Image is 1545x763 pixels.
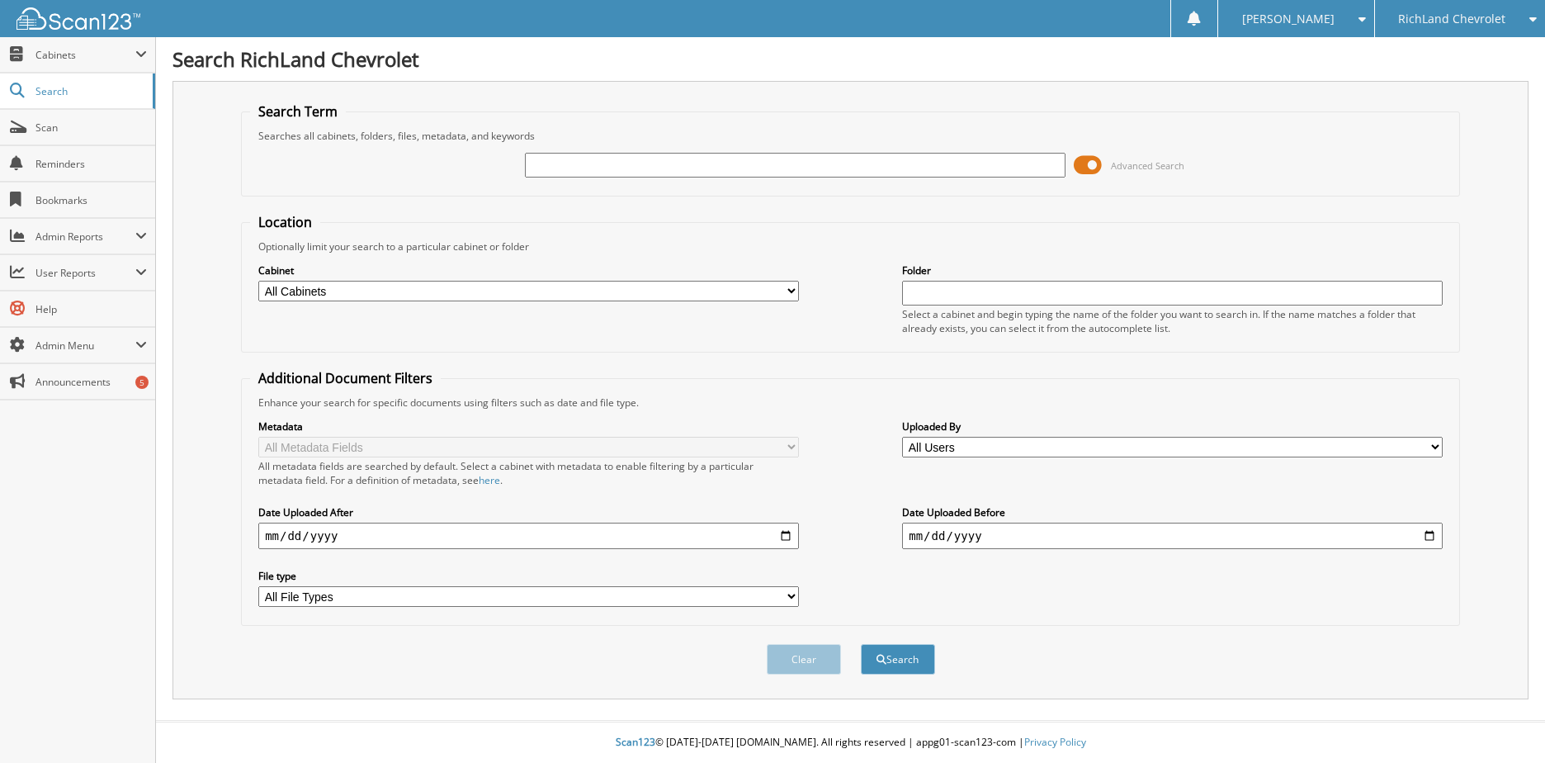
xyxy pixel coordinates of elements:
[17,7,140,30] img: scan123-logo-white.svg
[35,48,135,62] span: Cabinets
[258,505,799,519] label: Date Uploaded After
[1398,14,1505,24] span: RichLand Chevrolet
[258,459,799,487] div: All metadata fields are searched by default. Select a cabinet with metadata to enable filtering b...
[258,419,799,434] label: Metadata
[35,339,135,353] span: Admin Menu
[250,129,1451,143] div: Searches all cabinets, folders, files, metadata, and keywords
[479,473,500,487] a: here
[35,84,144,98] span: Search
[902,523,1443,549] input: end
[35,375,147,389] span: Announcements
[902,505,1443,519] label: Date Uploaded Before
[861,644,935,675] button: Search
[35,121,147,135] span: Scan
[902,419,1443,434] label: Uploaded By
[35,302,147,316] span: Help
[35,266,135,280] span: User Reports
[250,213,320,231] legend: Location
[767,644,841,675] button: Clear
[1242,14,1335,24] span: [PERSON_NAME]
[258,569,799,583] label: File type
[156,723,1545,763] div: © [DATE]-[DATE] [DOMAIN_NAME]. All rights reserved | appg01-scan123-com |
[258,523,799,549] input: start
[250,102,346,121] legend: Search Term
[902,307,1443,335] div: Select a cabinet and begin typing the name of the folder you want to search in. If the name match...
[1111,159,1184,172] span: Advanced Search
[250,239,1451,254] div: Optionally limit your search to a particular cabinet or folder
[616,735,655,749] span: Scan123
[35,193,147,207] span: Bookmarks
[35,157,147,171] span: Reminders
[902,263,1443,277] label: Folder
[250,369,441,387] legend: Additional Document Filters
[258,263,799,277] label: Cabinet
[135,376,149,389] div: 5
[172,45,1528,73] h1: Search RichLand Chevrolet
[1024,735,1086,749] a: Privacy Policy
[35,230,135,244] span: Admin Reports
[250,396,1451,410] div: Enhance your search for specific documents using filters such as date and file type.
